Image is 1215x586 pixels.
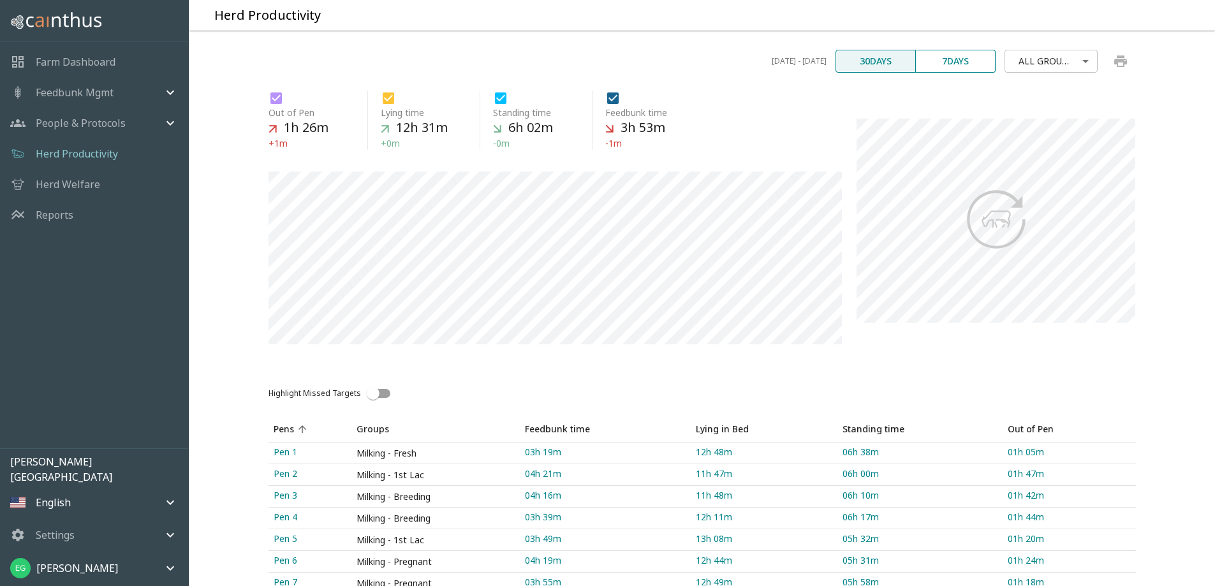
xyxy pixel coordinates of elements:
[915,50,996,73] button: 7days
[520,486,691,507] a: 04h 16m
[1003,443,1136,464] a: 01h 05m
[36,146,118,161] a: Herd Productivity
[351,551,520,573] td: Milking - Pregnant
[36,495,71,510] p: English
[836,50,996,73] div: text alignment
[836,50,916,73] button: 30days
[837,551,1002,572] a: 05h 31m
[36,207,73,223] a: Reports
[493,106,551,119] span: Standing time
[520,464,691,485] a: 04h 21m
[351,529,520,551] td: Milking - 1st Lac
[269,443,351,464] a: Pen 1
[351,508,520,529] td: Milking - Breeding
[520,529,691,550] a: 03h 49m
[691,551,838,572] a: 12h 44m
[351,443,520,464] td: Milking - Fresh
[1003,529,1136,550] a: 01h 20m
[284,119,328,136] h5: 1h 26m
[351,486,520,508] td: Milking - Breeding
[269,529,351,550] a: Pen 5
[36,54,115,70] a: Farm Dashboard
[1003,464,1136,485] a: 01h 47m
[520,551,691,572] a: 04h 19m
[837,508,1002,529] a: 06h 17m
[10,454,188,485] p: [PERSON_NAME] [GEOGRAPHIC_DATA]
[36,85,114,100] p: Feedbunk Mgmt
[621,119,665,136] h5: 3h 53m
[691,529,838,550] a: 13h 08m
[269,551,351,572] a: Pen 6
[493,136,573,150] p: -0m
[605,136,686,150] p: -1m
[381,136,460,150] p: +0m
[837,443,1002,464] a: 06h 38m
[837,529,1002,550] a: 05h 32m
[351,416,520,443] th: Groups
[837,464,1002,485] a: 06h 00m
[691,508,838,529] a: 12h 11m
[520,443,691,464] a: 03h 19m
[843,421,921,437] span: Standing time
[214,7,321,24] h5: Herd Productivity
[269,136,348,150] p: +1m
[837,486,1002,507] a: 06h 10m
[520,508,691,529] a: 03h 39m
[605,106,667,119] span: Feedbunk time
[1008,421,1070,437] span: Out of Pen
[396,119,448,136] h5: 12h 31m
[696,421,765,437] span: Lying in Bed
[525,421,607,437] span: Feedbunk time
[1003,551,1136,572] a: 01h 24m
[269,486,351,507] a: Pen 3
[10,558,31,578] img: 137f3fc2be7ff0477c0a192e63d871d7
[36,115,126,131] p: People & Protocols
[1105,46,1136,77] button: print chart
[269,106,314,119] span: Out of Pen
[772,55,827,68] span: [DATE] - [DATE]
[381,106,424,119] span: Lying time
[1003,486,1136,507] a: 01h 42m
[508,119,553,136] h5: 6h 02m
[691,443,838,464] a: 12h 48m
[36,177,100,192] a: Herd Welfare
[691,486,838,507] a: 11h 48m
[269,388,361,399] span: Highlight Missed Targets
[691,464,838,485] a: 11h 47m
[269,508,351,529] a: Pen 4
[1010,44,1093,78] div: All Groups
[36,560,118,576] p: [PERSON_NAME]
[351,464,520,486] td: Milking - 1st Lac
[36,527,75,543] p: Settings
[274,421,311,437] span: Pens
[1003,508,1136,529] a: 01h 44m
[269,464,351,485] a: Pen 2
